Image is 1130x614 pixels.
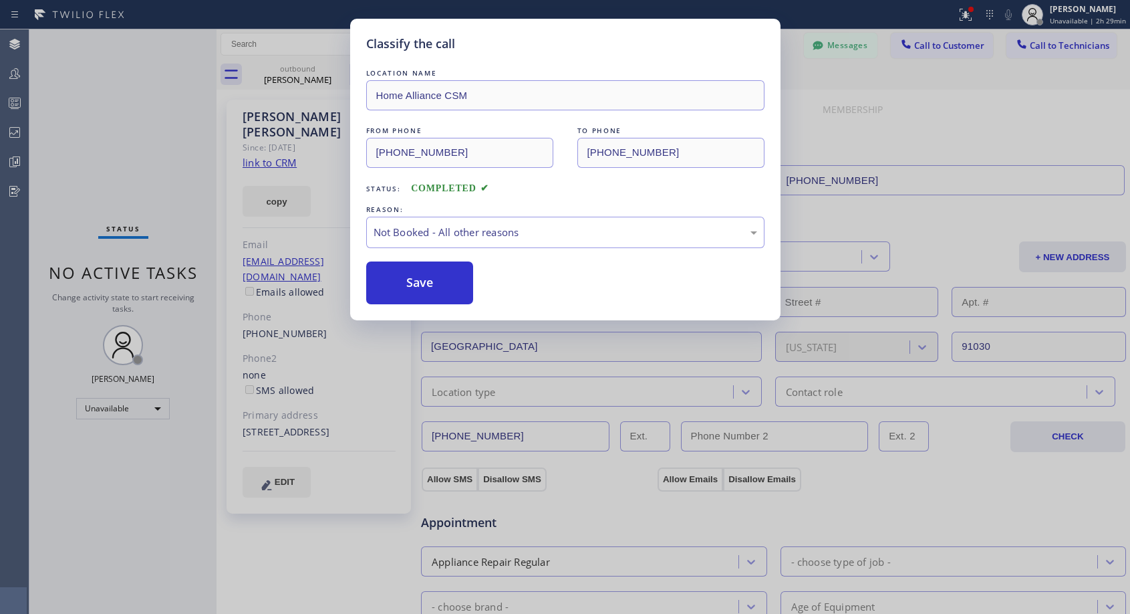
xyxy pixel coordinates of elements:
div: REASON: [366,203,764,217]
div: TO PHONE [577,124,764,138]
div: LOCATION NAME [366,66,764,80]
span: COMPLETED [411,183,488,193]
input: From phone [366,138,553,168]
input: To phone [577,138,764,168]
span: Status: [366,184,401,193]
div: FROM PHONE [366,124,553,138]
button: Save [366,262,474,304]
h5: Classify the call [366,35,455,53]
div: Not Booked - All other reasons [374,225,757,240]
